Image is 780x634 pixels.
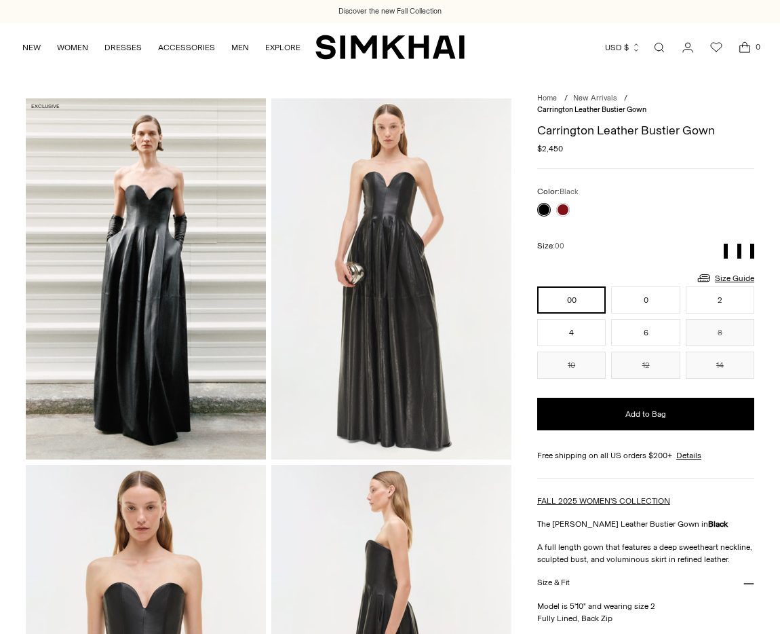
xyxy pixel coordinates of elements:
[708,519,728,529] strong: Black
[231,33,249,62] a: MEN
[752,41,764,53] span: 0
[696,269,754,286] a: Size Guide
[611,319,680,346] button: 6
[537,352,606,379] button: 10
[338,6,442,17] a: Discover the new Fall Collection
[265,33,300,62] a: EXPLORE
[686,352,754,379] button: 14
[158,33,215,62] a: ACCESSORIES
[537,286,606,314] button: 00
[624,93,627,105] div: /
[537,143,563,155] span: $2,450
[686,286,754,314] button: 2
[605,33,641,62] button: USD $
[676,449,701,462] a: Details
[537,496,670,506] a: FALL 2025 WOMEN'S COLLECTION
[315,34,465,60] a: SIMKHAI
[537,541,754,565] p: A full length gown that features a deep sweetheart neckline, sculpted bust, and voluminous skirt ...
[537,578,570,587] h3: Size & Fit
[104,33,142,62] a: DRESSES
[537,449,754,462] div: Free shipping on all US orders $200+
[537,319,606,346] button: 4
[686,319,754,346] button: 8
[271,98,511,459] img: Carrington Leather Bustier Gown
[560,187,579,196] span: Black
[646,34,673,61] a: Open search modal
[537,105,646,114] span: Carrington Leather Bustier Gown
[703,34,730,61] a: Wishlist
[57,33,88,62] a: WOMEN
[537,398,754,430] button: Add to Bag
[611,286,680,314] button: 0
[537,93,754,115] nav: breadcrumbs
[537,124,754,136] h1: Carrington Leather Bustier Gown
[26,98,266,459] img: Carrington Leather Bustier Gown
[537,240,564,253] label: Size:
[537,185,579,198] label: Color:
[611,352,680,379] button: 12
[625,409,666,420] span: Add to Bag
[537,600,754,624] p: Model is 5'10" and wearing size 2 Fully Lined, Back Zip
[573,94,617,102] a: New Arrivals
[674,34,701,61] a: Go to the account page
[537,565,754,600] button: Size & Fit
[537,518,754,530] p: The [PERSON_NAME] Leather Bustier Gown in
[731,34,758,61] a: Open cart modal
[22,33,41,62] a: NEW
[537,94,557,102] a: Home
[564,93,568,105] div: /
[555,242,564,250] span: 00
